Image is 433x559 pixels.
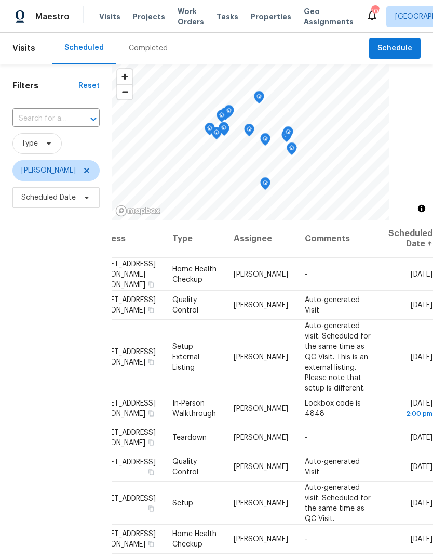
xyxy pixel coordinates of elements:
[112,64,389,220] canvas: Map
[64,43,104,53] div: Scheduled
[172,530,216,548] span: Home Health Checkup
[234,536,288,543] span: [PERSON_NAME]
[91,530,156,548] span: [STREET_ADDRESS][PERSON_NAME]
[219,122,229,138] div: Map marker
[380,220,433,258] th: Scheduled Date ↑
[205,123,215,139] div: Map marker
[305,536,307,543] span: -
[244,124,254,140] div: Map marker
[388,400,432,419] span: [DATE]
[260,177,270,193] div: Map marker
[21,192,76,203] span: Scheduled Date
[305,434,307,441] span: -
[78,81,100,91] div: Reset
[12,111,71,127] input: Search for an address...
[411,270,432,278] span: [DATE]
[305,400,361,418] span: Lockbox code is 4848
[90,220,164,258] th: Address
[172,343,199,371] span: Setup External Listing
[91,429,156,447] span: [STREET_ADDRESS][PERSON_NAME]
[12,37,35,60] span: Visits
[91,348,156,366] span: [STREET_ADDRESS][PERSON_NAME]
[411,499,432,506] span: [DATE]
[146,279,156,289] button: Copy Address
[418,203,425,214] span: Toggle attribution
[234,434,288,441] span: [PERSON_NAME]
[371,6,378,17] div: 109
[117,84,132,99] button: Zoom out
[234,302,288,309] span: [PERSON_NAME]
[305,322,371,392] span: Auto-generated visit. Scheduled for the same time as QC Visit. This is an external listing. Pleas...
[115,205,161,217] a: Mapbox homepage
[225,220,296,258] th: Assignee
[129,43,168,54] div: Completed
[305,296,360,314] span: Auto-generated Visit
[164,220,225,258] th: Type
[146,409,156,418] button: Copy Address
[99,11,120,22] span: Visits
[234,463,288,471] span: [PERSON_NAME]
[146,539,156,549] button: Copy Address
[91,260,156,288] span: [STREET_ADDRESS][PERSON_NAME][PERSON_NAME]
[305,270,307,278] span: -
[117,69,132,84] button: Zoom in
[287,142,297,159] div: Map marker
[234,499,288,506] span: [PERSON_NAME]
[254,91,264,107] div: Map marker
[146,305,156,315] button: Copy Address
[172,499,193,506] span: Setup
[91,459,156,466] span: [STREET_ADDRESS]
[283,126,293,142] div: Map marker
[35,11,70,22] span: Maestro
[172,265,216,283] span: Home Health Checkup
[178,6,204,27] span: Work Orders
[234,405,288,412] span: [PERSON_NAME]
[172,434,207,441] span: Teardown
[411,353,432,360] span: [DATE]
[91,495,156,502] span: [STREET_ADDRESS]
[411,463,432,471] span: [DATE]
[146,438,156,447] button: Copy Address
[369,38,421,59] button: Schedule
[388,409,432,419] div: 2:00 pm
[211,127,222,143] div: Map marker
[21,138,38,149] span: Type
[146,467,156,477] button: Copy Address
[172,296,198,314] span: Quality Control
[305,484,371,522] span: Auto-generated visit. Scheduled for the same time as QC Visit.
[146,503,156,513] button: Copy Address
[117,85,132,99] span: Zoom out
[133,11,165,22] span: Projects
[91,400,156,418] span: [STREET_ADDRESS][PERSON_NAME]
[172,400,216,418] span: In-Person Walkthrough
[21,165,76,176] span: [PERSON_NAME]
[146,357,156,366] button: Copy Address
[172,458,198,476] span: Quality Control
[224,105,234,121] div: Map marker
[86,112,101,126] button: Open
[216,110,227,126] div: Map marker
[91,296,156,314] span: [STREET_ADDRESS][PERSON_NAME]
[216,13,238,20] span: Tasks
[281,129,292,146] div: Map marker
[260,133,270,149] div: Map marker
[411,302,432,309] span: [DATE]
[234,270,288,278] span: [PERSON_NAME]
[377,42,412,55] span: Schedule
[411,536,432,543] span: [DATE]
[305,458,360,476] span: Auto-generated Visit
[415,202,428,215] button: Toggle attribution
[296,220,380,258] th: Comments
[234,353,288,360] span: [PERSON_NAME]
[304,6,354,27] span: Geo Assignments
[12,81,78,91] h1: Filters
[411,434,432,441] span: [DATE]
[220,108,231,124] div: Map marker
[251,11,291,22] span: Properties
